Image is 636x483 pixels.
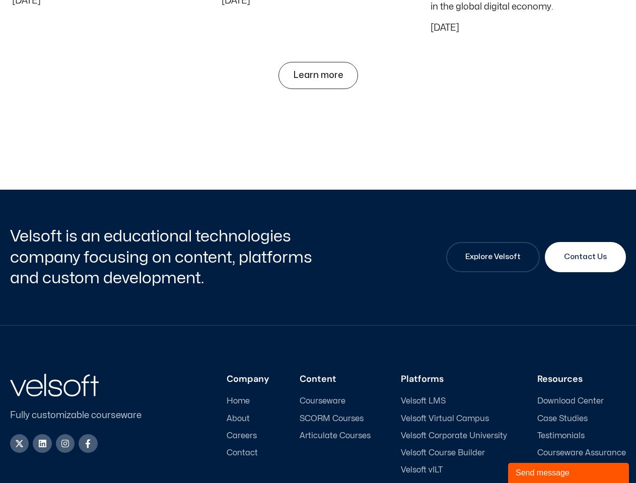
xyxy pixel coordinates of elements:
[537,414,626,424] a: Case Studies
[401,465,507,475] a: Velsoft vILT
[227,414,269,424] a: About
[278,62,358,89] a: Learn more
[227,396,269,406] a: Home
[227,374,269,385] h3: Company
[227,396,250,406] span: Home
[537,448,626,458] a: Courseware Assurance
[401,396,507,406] a: Velsoft LMS
[431,24,624,33] p: [DATE]
[401,414,507,424] a: Velsoft Virtual Campus
[465,251,521,263] span: Explore Velsoft
[293,70,343,80] span: Learn more
[545,242,626,272] a: Contact Us
[401,448,485,458] span: Velsoft Course Builder
[227,448,269,458] a: Contact
[227,414,250,424] span: About
[564,251,607,263] span: Contact Us
[401,465,443,475] span: Velsoft vILT
[300,414,371,424] a: SCORM Courses
[300,431,371,441] a: Articulate Courses
[300,414,364,424] span: SCORM Courses
[508,461,631,483] iframe: chat widget
[537,396,604,406] span: Download Center
[10,409,158,422] p: Fully customizable courseware
[401,414,489,424] span: Velsoft Virtual Campus
[537,431,626,441] a: Testimonials
[401,448,507,458] a: Velsoft Course Builder
[401,396,446,406] span: Velsoft LMS
[227,431,257,441] span: Careers
[537,431,585,441] span: Testimonials
[10,226,316,289] h2: Velsoft is an educational technologies company focusing on content, platforms and custom developm...
[401,374,507,385] h3: Platforms
[537,396,626,406] a: Download Center
[227,431,269,441] a: Careers
[300,396,371,406] a: Courseware
[537,374,626,385] h3: Resources
[401,431,507,441] a: Velsoft Corporate University
[300,396,345,406] span: Courseware
[446,242,540,272] a: Explore Velsoft
[227,448,258,458] span: Contact
[537,414,588,424] span: Case Studies
[300,374,371,385] h3: Content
